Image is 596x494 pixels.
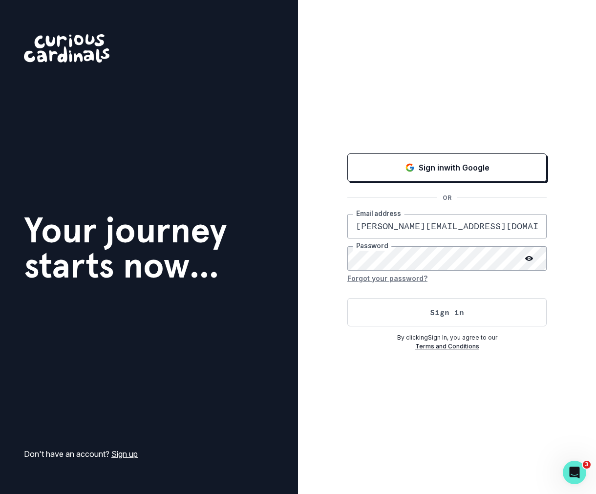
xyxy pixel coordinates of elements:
span: 3 [583,461,591,469]
a: Terms and Conditions [415,343,479,350]
p: Don't have an account? [24,448,138,460]
p: OR [437,193,457,202]
a: Sign up [111,449,138,459]
button: Sign in with Google (GSuite) [347,153,547,182]
p: Sign in with Google [419,162,490,173]
h1: Your journey starts now... [24,213,227,283]
img: Curious Cardinals Logo [24,34,109,63]
button: Forgot your password? [347,271,427,286]
button: Sign in [347,298,547,326]
p: By clicking Sign In , you agree to our [347,333,547,342]
iframe: Intercom live chat [563,461,586,484]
